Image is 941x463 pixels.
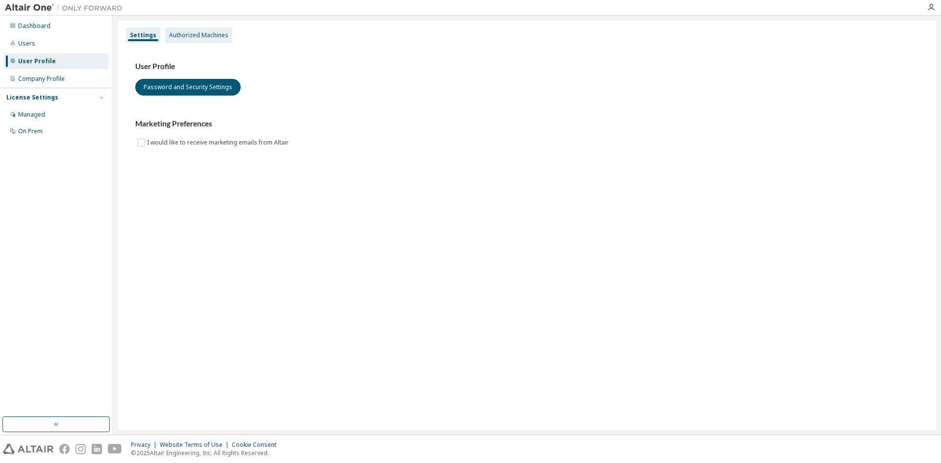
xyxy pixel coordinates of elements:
h3: User Profile [135,62,918,72]
div: Privacy [131,441,160,449]
img: linkedin.svg [92,444,102,454]
div: License Settings [6,94,58,101]
div: Company Profile [18,75,65,83]
img: Altair One [5,3,127,13]
label: I would like to receive marketing emails from Altair [147,137,291,148]
img: facebook.svg [59,444,70,454]
div: Dashboard [18,22,50,30]
div: Settings [130,31,156,39]
img: altair_logo.svg [3,444,53,454]
div: Managed [18,111,45,119]
div: Authorized Machines [169,31,228,39]
img: instagram.svg [75,444,86,454]
img: youtube.svg [108,444,122,454]
button: Password and Security Settings [135,79,241,96]
div: Cookie Consent [232,441,282,449]
p: © 2025 Altair Engineering, Inc. All Rights Reserved. [131,449,282,457]
div: Website Terms of Use [160,441,232,449]
div: On Prem [18,127,43,135]
div: Users [18,40,35,48]
h3: Marketing Preferences [135,119,918,129]
div: User Profile [18,57,56,65]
